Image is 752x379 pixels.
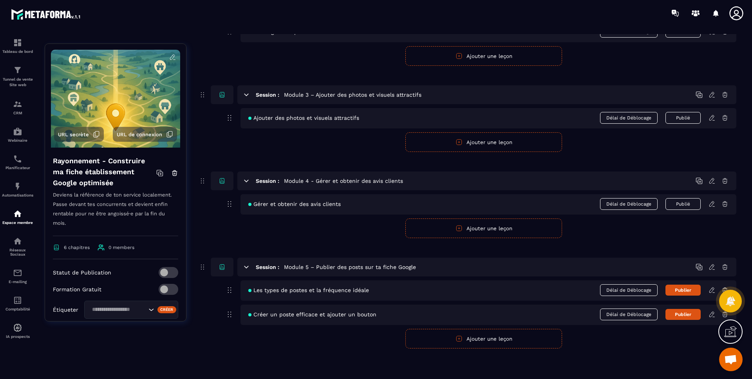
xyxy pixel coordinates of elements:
[248,115,359,121] span: Ajouter des photos et visuels attractifs
[53,155,156,188] h4: Rayonnement - Construire ma fiche établissement Google optimisée
[405,46,562,66] button: Ajouter une leçon
[2,290,33,317] a: accountantaccountantComptabilité
[58,132,89,137] span: URL secrète
[13,99,22,109] img: formation
[665,198,701,210] button: Publié
[665,112,701,124] button: Publié
[2,307,33,311] p: Comptabilité
[2,138,33,143] p: Webinaire
[2,231,33,262] a: social-networksocial-networkRéseaux Sociaux
[2,121,33,148] a: automationsautomationsWebinaire
[665,309,701,320] button: Publier
[113,127,177,142] button: URL de connexion
[2,77,33,88] p: Tunnel de vente Site web
[53,269,111,276] p: Statut de Publication
[51,50,180,148] img: background
[11,7,81,21] img: logo
[2,60,33,94] a: formationformationTunnel de vente Site web
[13,38,22,47] img: formation
[117,132,162,137] span: URL de connexion
[13,154,22,164] img: scheduler
[13,323,22,332] img: automations
[600,284,658,296] span: Délai de Déblocage
[2,49,33,54] p: Tableau de bord
[600,198,658,210] span: Délai de Déblocage
[248,201,341,207] span: Gérer et obtenir des avis clients
[600,112,658,124] span: Délai de Déblocage
[2,166,33,170] p: Planificateur
[157,306,177,313] div: Créer
[405,329,562,348] button: Ajouter une leçon
[2,262,33,290] a: emailemailE-mailing
[719,348,743,371] div: Ouvrir le chat
[53,190,178,236] p: Deviens la référence de ton service localement. Passe devant tes concurrents et devient enfin ren...
[2,32,33,60] a: formationformationTableau de bord
[248,311,376,318] span: Créer un poste efficace et ajouter un bouton
[53,286,101,292] p: Formation Gratuit
[256,92,279,98] h6: Session :
[284,91,421,99] h5: Module 3 – Ajouter des photos et visuels attractifs
[405,218,562,238] button: Ajouter une leçon
[108,245,134,250] span: 0 members
[2,176,33,203] a: automationsautomationsAutomatisations
[13,127,22,136] img: automations
[13,296,22,305] img: accountant
[54,127,104,142] button: URL secrète
[13,182,22,191] img: automations
[2,203,33,231] a: automationsautomationsEspace membre
[13,65,22,75] img: formation
[13,209,22,218] img: automations
[284,177,403,185] h5: Module 4 - Gérer et obtenir des avis clients
[2,334,33,339] p: IA prospects
[2,248,33,256] p: Réseaux Sociaux
[53,307,78,313] p: Étiqueter
[84,301,178,319] div: Search for option
[2,94,33,121] a: formationformationCRM
[2,193,33,197] p: Automatisations
[89,305,146,314] input: Search for option
[665,285,701,296] button: Publier
[248,287,369,293] span: Les types de postes et la fréquence idéale
[13,268,22,278] img: email
[2,220,33,225] p: Espace membre
[600,309,658,320] span: Délai de Déblocage
[2,280,33,284] p: E-mailing
[64,245,90,250] span: 6 chapitres
[256,178,279,184] h6: Session :
[405,132,562,152] button: Ajouter une leçon
[256,264,279,270] h6: Session :
[13,236,22,246] img: social-network
[284,263,416,271] h5: Module 5 – Publier des posts sur ta fiche Google
[2,111,33,115] p: CRM
[2,148,33,176] a: schedulerschedulerPlanificateur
